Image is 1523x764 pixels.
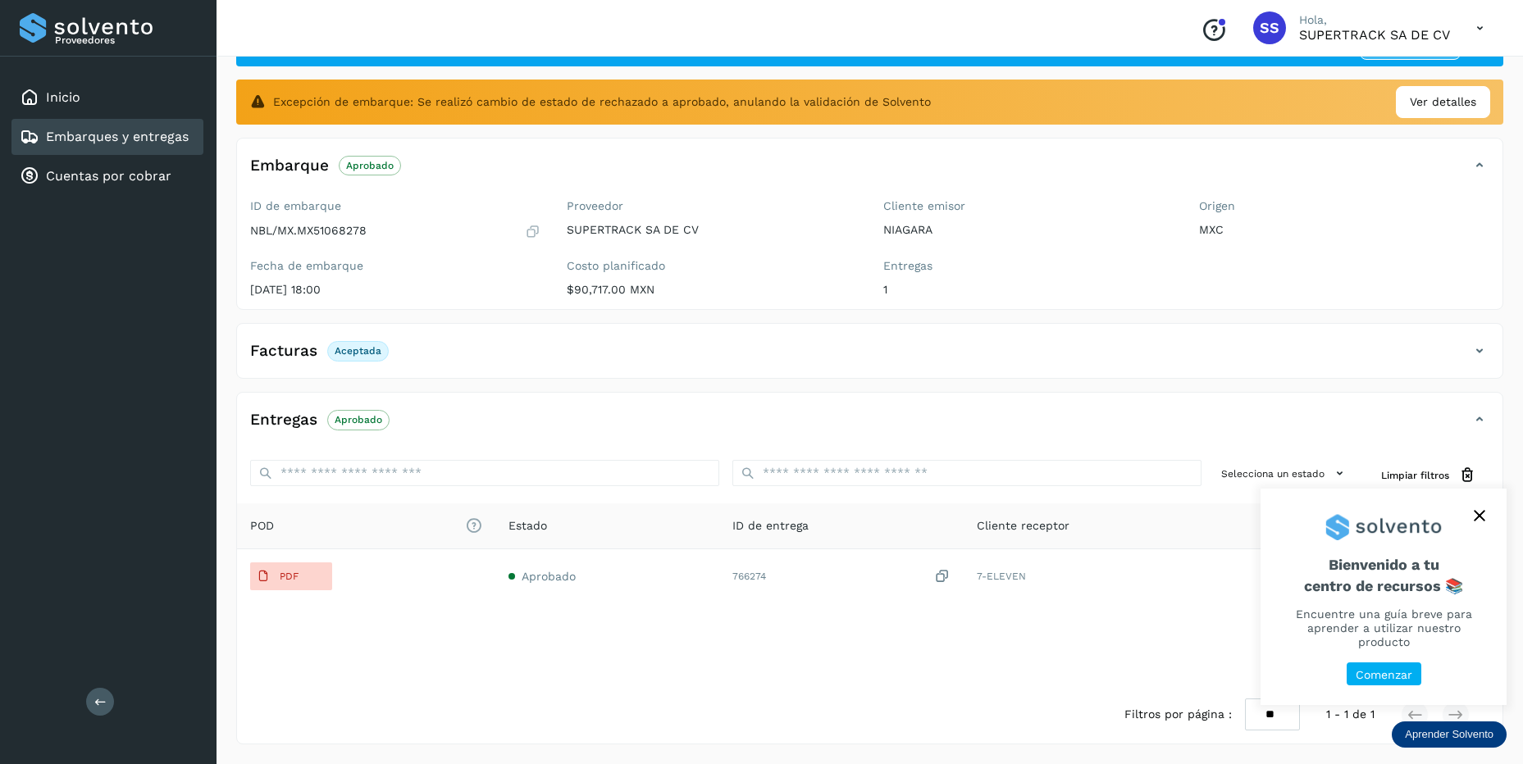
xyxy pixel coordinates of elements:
a: Embarques y entregas [46,129,189,144]
h4: Embarque [250,157,329,175]
div: Cuentas por cobrar [11,158,203,194]
button: Selecciona un estado [1215,460,1355,487]
p: 1 [883,283,1174,297]
label: Entregas [883,259,1174,273]
span: ID de entrega [732,517,809,534]
span: Aprobado [522,570,576,583]
p: NIAGARA [883,223,1174,237]
label: Proveedor [567,199,857,213]
span: Estado [508,517,547,534]
p: Aprender Solvento [1405,728,1493,741]
button: close, [1467,503,1492,528]
span: Cliente receptor [977,517,1069,534]
label: Fecha de embarque [250,259,540,273]
span: Limpiar filtros [1381,468,1449,483]
p: PDF [280,571,299,582]
td: 7-ELEVEN [964,549,1247,603]
div: FacturasAceptada [237,337,1502,378]
div: EntregasAprobado [237,406,1502,447]
button: PDF [250,562,332,590]
p: $90,717.00 MXN [567,283,857,297]
a: Inicio [46,89,80,105]
p: SUPERTRACK SA DE CV [1299,27,1450,43]
p: Proveedores [55,34,197,46]
div: 766274 [732,568,951,585]
p: Comenzar [1356,668,1412,682]
p: Encuentre una guía breve para aprender a utilizar nuestro producto [1280,607,1487,648]
td: [PERSON_NAME] [1247,549,1502,603]
span: Excepción de embarque: Se realizó cambio de estado de rechazado a aprobado, anulando la validació... [273,93,931,111]
p: SUPERTRACK SA DE CV [567,223,857,237]
p: Aceptada [335,345,381,357]
a: Cuentas por cobrar [46,168,171,184]
p: Aprobado [346,160,394,171]
span: Filtros por página : [1124,706,1232,723]
label: ID de embarque [250,199,540,213]
label: Costo planificado [567,259,857,273]
h4: Facturas [250,342,317,361]
h4: Entregas [250,411,317,430]
div: Embarques y entregas [11,119,203,155]
p: MXC [1199,223,1489,237]
p: [DATE] 18:00 [250,283,540,297]
div: Aprender Solvento [1261,489,1507,705]
span: Bienvenido a tu [1280,556,1487,594]
p: Hola, [1299,13,1450,27]
label: Origen [1199,199,1489,213]
button: Comenzar [1347,662,1421,686]
p: NBL/MX.MX51068278 [250,224,367,238]
p: Aprobado [335,414,382,425]
div: EmbarqueAprobado [237,152,1502,193]
p: centro de recursos 📚 [1280,577,1487,595]
div: Inicio [11,80,203,116]
span: POD [250,517,482,534]
label: Cliente emisor [883,199,1174,213]
button: Limpiar filtros [1368,460,1489,490]
span: 1 - 1 de 1 [1326,706,1375,723]
div: Aprender Solvento [1392,721,1507,748]
span: Ver detalles [1410,93,1476,111]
